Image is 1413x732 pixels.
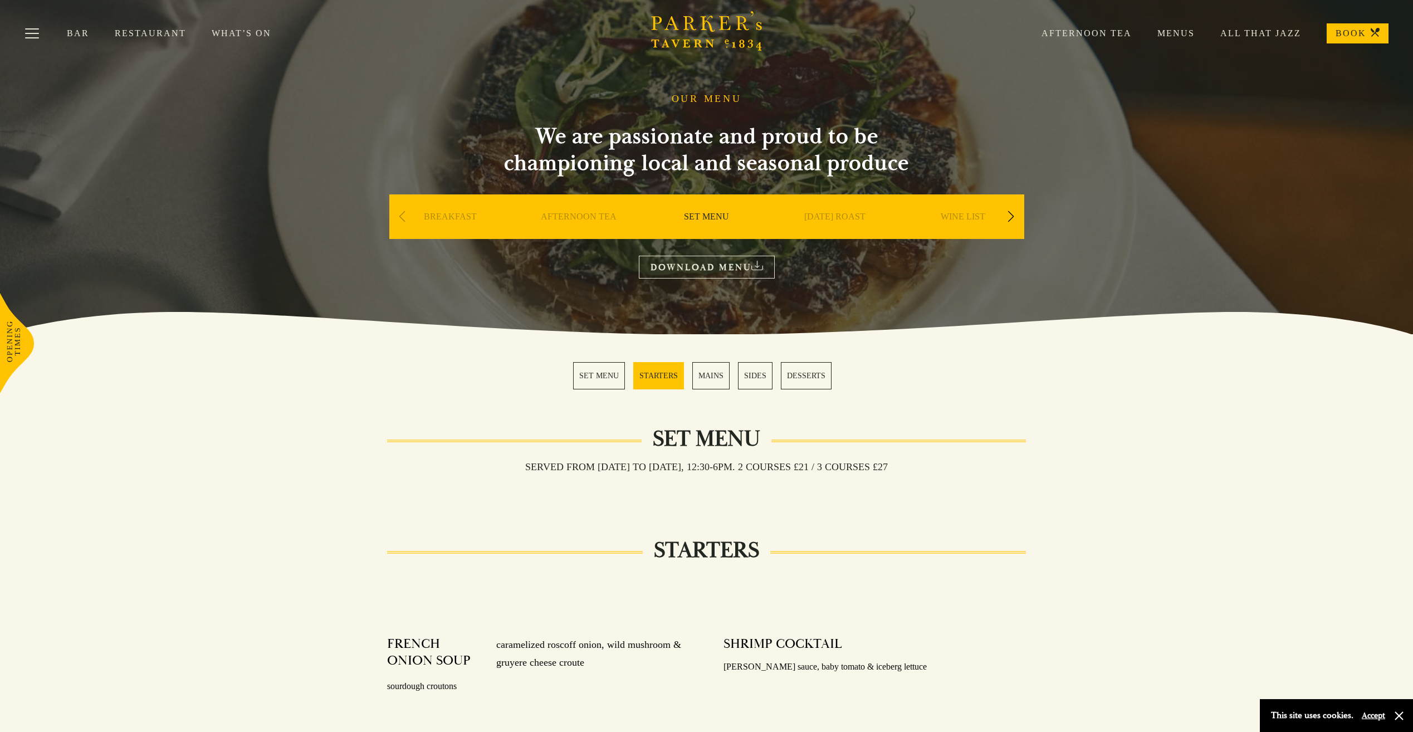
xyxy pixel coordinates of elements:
[387,636,485,672] h4: FRENCH ONION SOUP
[723,659,1026,675] p: [PERSON_NAME] sauce, baby tomato & iceberg lettuce
[902,194,1024,272] div: 5 / 9
[485,636,690,672] p: caramelized roscoff onion, wild mushroom & gruyere cheese croute
[941,211,985,256] a: WINE LIST
[692,362,730,389] a: 3 / 5
[541,211,617,256] a: AFTERNOON TEA
[517,194,640,272] div: 2 / 9
[1394,710,1405,721] button: Close and accept
[395,204,410,229] div: Previous slide
[484,123,930,177] h2: We are passionate and proud to be championing local and seasonal produce
[389,194,512,272] div: 1 / 9
[774,194,896,272] div: 4 / 9
[1271,707,1353,724] p: This site uses cookies.
[646,194,768,272] div: 3 / 9
[633,362,684,389] a: 2 / 5
[573,362,625,389] a: 1 / 5
[804,211,866,256] a: [DATE] ROAST
[424,211,477,256] a: BREAKFAST
[1362,710,1385,721] button: Accept
[672,93,742,105] h1: OUR MENU
[1004,204,1019,229] div: Next slide
[639,256,775,279] a: DOWNLOAD MENU
[723,636,842,652] h4: SHRIMP COCKTAIL
[781,362,832,389] a: 5 / 5
[642,426,771,452] h2: Set Menu
[684,211,729,256] a: SET MENU
[738,362,772,389] a: 4 / 5
[643,537,770,564] h2: STARTERS
[387,679,690,695] p: sourdough croutons
[514,461,899,473] h3: Served from [DATE] to [DATE], 12:30-6pm. 2 COURSES £21 / 3 COURSES £27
